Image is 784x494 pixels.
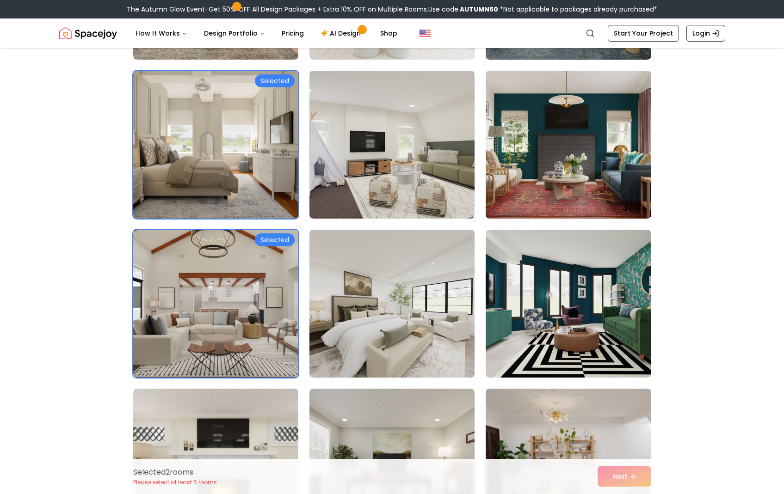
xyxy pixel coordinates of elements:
img: United States [420,28,431,39]
a: Pricing [274,24,311,43]
a: Spacejoy [59,24,117,43]
img: Room room-53 [305,226,479,381]
img: Room room-51 [486,71,651,219]
p: Please select at least 5 rooms [133,479,217,486]
span: Use code: [428,5,498,14]
a: Start Your Project [608,25,679,42]
nav: Global [59,18,725,48]
nav: Main [128,24,405,43]
b: AUTUMN50 [460,5,498,14]
a: AI Design [313,24,371,43]
div: Selected [255,233,295,246]
img: Room room-54 [486,230,651,378]
img: Room room-52 [133,230,298,378]
img: Room room-50 [309,71,475,219]
span: *Not applicable to packages already purchased* [498,5,657,14]
div: The Autumn Glow Event-Get 50% OFF All Design Packages + Extra 10% OFF on Multiple Rooms. [127,5,657,14]
p: Selected 2 room s [133,467,217,478]
img: Spacejoy Logo [59,24,117,43]
a: Login [686,25,725,42]
div: Selected [255,74,295,87]
button: How It Works [128,24,195,43]
button: Design Portfolio [197,24,272,43]
a: Shop [373,24,405,43]
img: Room room-49 [133,71,298,219]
